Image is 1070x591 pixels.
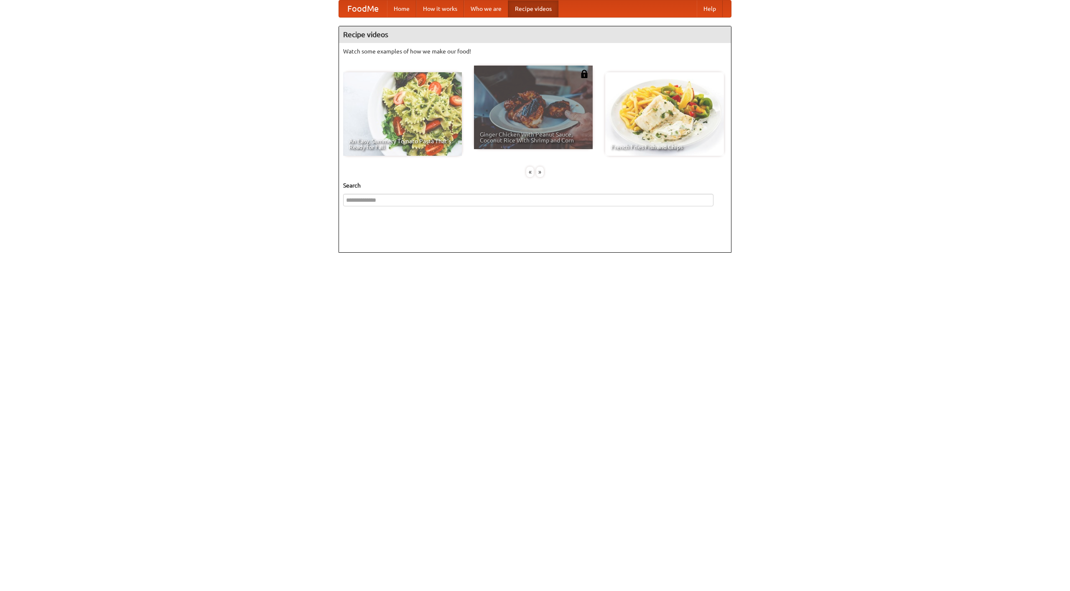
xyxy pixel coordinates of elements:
[339,0,387,17] a: FoodMe
[343,47,727,56] p: Watch some examples of how we make our food!
[343,181,727,190] h5: Search
[580,70,588,78] img: 483408.png
[339,26,731,43] h4: Recipe videos
[416,0,464,17] a: How it works
[349,138,456,150] span: An Easy, Summery Tomato Pasta That's Ready for Fall
[343,72,462,156] a: An Easy, Summery Tomato Pasta That's Ready for Fall
[508,0,558,17] a: Recipe videos
[605,72,724,156] a: French Fries Fish and Chips
[526,167,534,177] div: «
[697,0,723,17] a: Help
[387,0,416,17] a: Home
[611,144,718,150] span: French Fries Fish and Chips
[464,0,508,17] a: Who we are
[536,167,544,177] div: »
